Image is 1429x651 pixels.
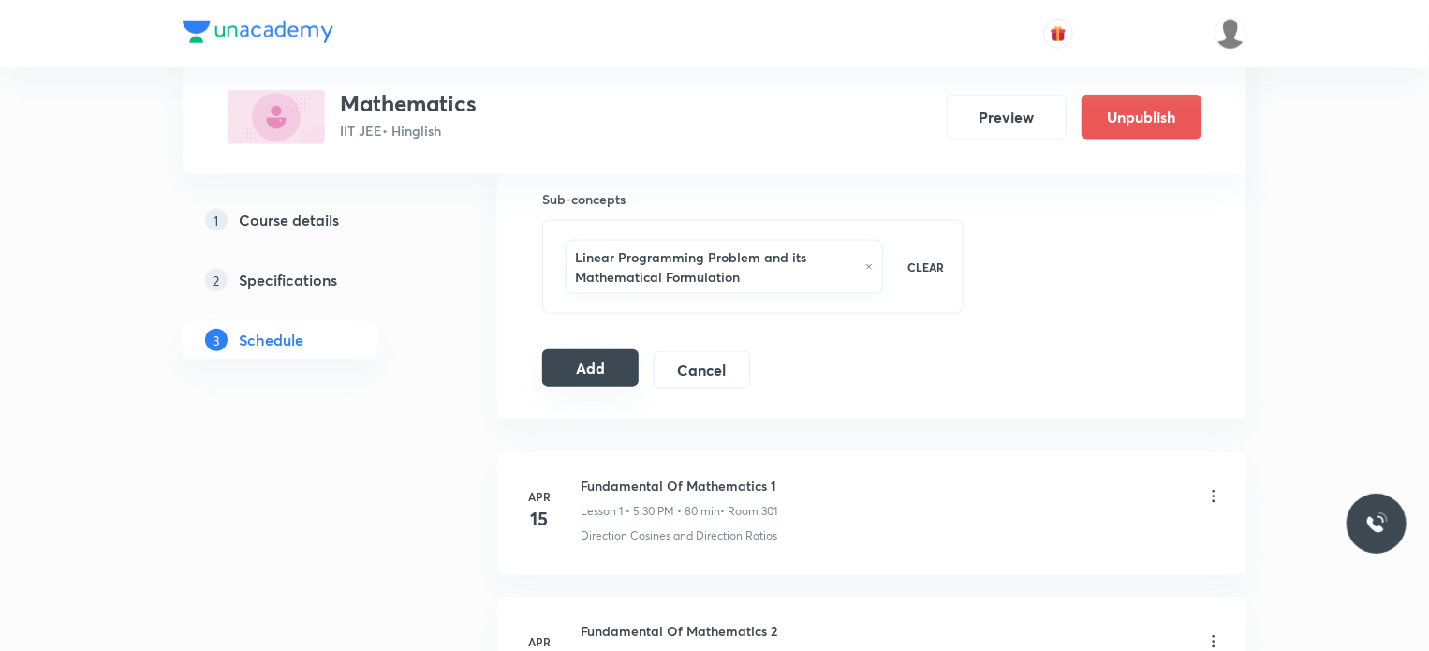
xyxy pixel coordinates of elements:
[542,189,964,209] h6: Sub-concepts
[575,247,856,287] h6: Linear Programming Problem and its Mathematical Formulation
[581,503,720,520] p: Lesson 1 • 5:30 PM • 80 min
[1082,95,1201,140] button: Unpublish
[205,209,228,231] p: 1
[183,21,333,43] img: Company Logo
[581,476,777,496] h6: Fundamental Of Mathematics 1
[521,488,558,505] h6: Apr
[720,503,777,520] p: • Room 301
[1365,512,1388,535] img: ttu
[1215,18,1246,50] img: Dhirendra singh
[581,621,781,641] h6: Fundamental Of Mathematics 2
[183,201,437,239] a: 1Course details
[239,209,339,231] h5: Course details
[654,351,750,389] button: Cancel
[1043,19,1073,49] button: avatar
[340,121,477,141] p: IIT JEE • Hinglish
[205,329,228,351] p: 3
[205,269,228,291] p: 2
[239,329,303,351] h5: Schedule
[183,21,333,48] a: Company Logo
[183,261,437,299] a: 2Specifications
[521,505,558,533] h4: 15
[1050,25,1067,42] img: avatar
[521,633,558,650] h6: Apr
[340,90,477,117] h3: Mathematics
[239,269,337,291] h5: Specifications
[947,95,1067,140] button: Preview
[228,90,325,144] img: 49CEEA1D-D5B4-402A-8A3D-9D6D185FC320_plus.png
[581,527,777,544] p: Direction Cosines and Direction Ratios
[542,349,639,387] button: Add
[907,259,944,275] p: CLEAR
